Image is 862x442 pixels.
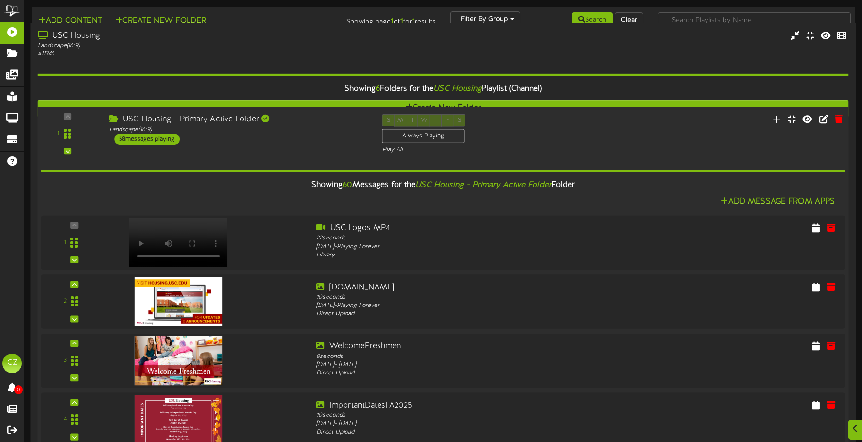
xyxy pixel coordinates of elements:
button: Search [572,12,613,29]
div: 8 seconds [316,352,637,360]
div: Direct Upload [316,428,637,436]
div: Showing Folders for the Playlist (Channel) [30,79,856,100]
img: f178b5d0-1b16-4a8b-8848-1ec877d34465.jpg [135,277,222,326]
div: Showing Messages for the Folder [34,175,853,196]
div: Library [316,251,637,259]
img: 35e477e3-1c49-4852-8431-9ffba193bee4.jpg [135,336,223,385]
span: 0 [14,385,23,394]
div: Direct Upload [316,310,637,318]
div: USC Housing - Primary Active Folder [109,114,367,125]
span: 60 [343,181,352,189]
input: -- Search Playlists by Name -- [658,12,851,29]
button: Add Content [35,15,105,27]
div: USC Logos MP4 [316,223,637,234]
div: WelcomeFreshmen [316,341,637,352]
strong: 1 [391,17,394,26]
div: Showing page of for results [305,11,443,28]
div: [DATE] - Playing Forever [316,302,637,310]
button: Filter By Group [450,11,520,28]
div: USC Housing [38,31,367,42]
div: Landscape ( 16:9 ) [109,125,367,134]
div: Landscape ( 16:9 ) [38,42,367,50]
div: 10 seconds [316,411,637,420]
button: Clear [615,12,643,29]
button: Create New Folder [38,100,849,118]
strong: 1 [412,17,415,26]
div: [DATE] - [DATE] [316,360,637,369]
div: [DATE] - Playing Forever [316,242,637,251]
strong: 1 [400,17,403,26]
i: USC Housing - Primary Active Folder [415,181,552,189]
div: CZ [2,354,22,373]
i: USC Housing [433,85,481,93]
div: [DATE] - [DATE] [316,420,637,428]
div: # 11346 [38,50,367,58]
div: 10 seconds [316,293,637,301]
div: Play All [382,146,572,154]
button: Add Message From Apps [718,196,838,208]
div: Direct Upload [316,369,637,377]
span: 6 [376,85,380,93]
div: Always Playing [382,129,465,143]
div: ImportantDatesFA2025 [316,400,637,411]
div: 22 seconds [316,234,637,242]
button: Create New Folder [112,15,209,27]
div: [DOMAIN_NAME] [316,282,637,293]
div: 58 messages playing [114,134,180,144]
